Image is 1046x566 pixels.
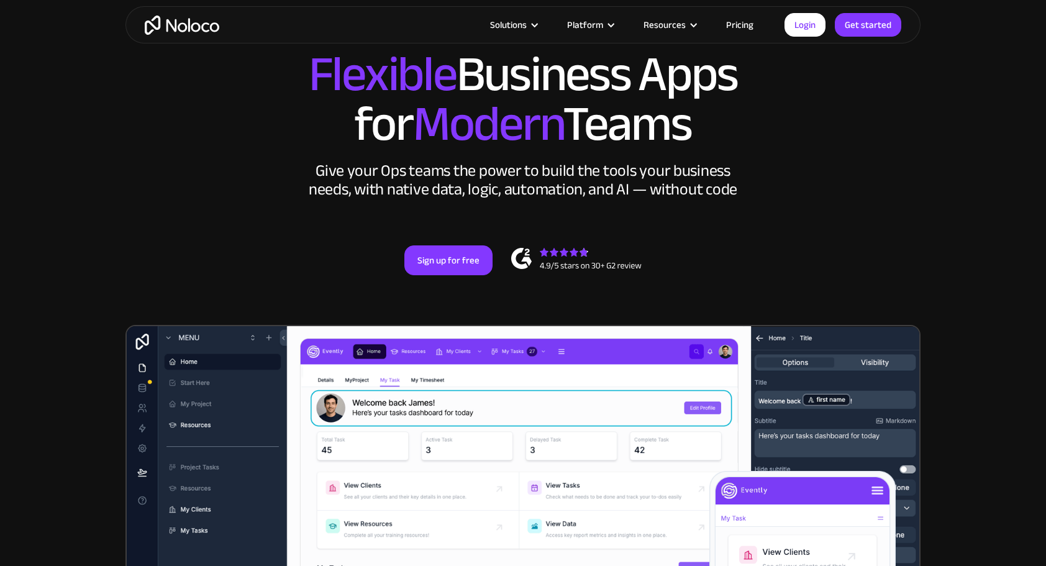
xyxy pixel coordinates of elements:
div: Solutions [475,17,552,33]
div: Platform [567,17,603,33]
div: Platform [552,17,628,33]
div: Resources [628,17,711,33]
div: Resources [644,17,686,33]
h2: Business Apps for Teams [138,50,908,149]
div: Solutions [490,17,527,33]
a: Login [784,13,825,37]
span: Flexible [309,28,457,121]
a: Get started [835,13,901,37]
a: home [145,16,219,35]
a: Pricing [711,17,769,33]
a: Sign up for free [404,245,493,275]
div: Give your Ops teams the power to build the tools your business needs, with native data, logic, au... [306,162,740,199]
span: Modern [413,78,563,170]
